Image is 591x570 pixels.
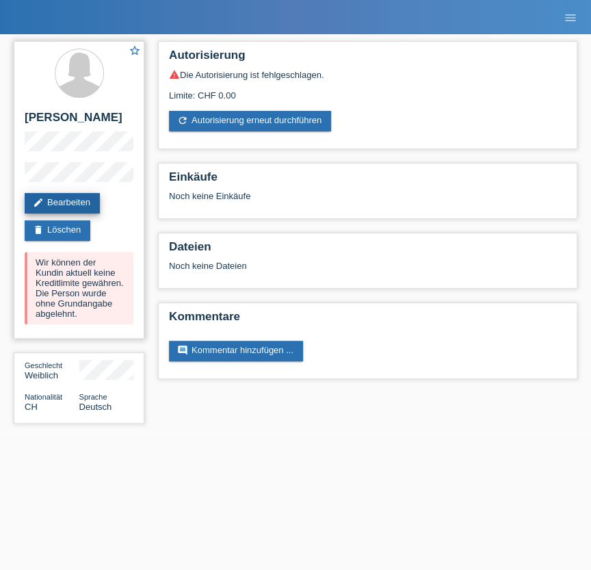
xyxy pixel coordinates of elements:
[169,170,566,191] h2: Einkäufe
[169,49,566,69] h2: Autorisierung
[25,252,133,324] div: Wir können der Kundin aktuell keine Kreditlimite gewähren. Die Person wurde ohne Grundangabe abge...
[169,191,566,211] div: Noch keine Einkäufe
[169,341,303,361] a: commentKommentar hinzufügen ...
[177,345,188,356] i: comment
[33,197,44,208] i: edit
[169,111,331,131] a: refreshAutorisierung erneut durchführen
[25,193,100,213] a: editBearbeiten
[25,393,62,401] span: Nationalität
[169,69,566,80] div: Die Autorisierung ist fehlgeschlagen.
[564,11,577,25] i: menu
[169,261,450,271] div: Noch keine Dateien
[25,360,79,380] div: Weiblich
[169,240,566,261] h2: Dateien
[25,402,38,412] span: Schweiz
[33,224,44,235] i: delete
[169,69,180,80] i: warning
[25,111,133,131] h2: [PERSON_NAME]
[79,393,107,401] span: Sprache
[169,80,566,101] div: Limite: CHF 0.00
[169,310,566,331] h2: Kommentare
[129,44,141,59] a: star_border
[25,220,90,241] a: deleteLöschen
[79,402,112,412] span: Deutsch
[129,44,141,57] i: star_border
[25,361,62,370] span: Geschlecht
[177,115,188,126] i: refresh
[557,13,584,21] a: menu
